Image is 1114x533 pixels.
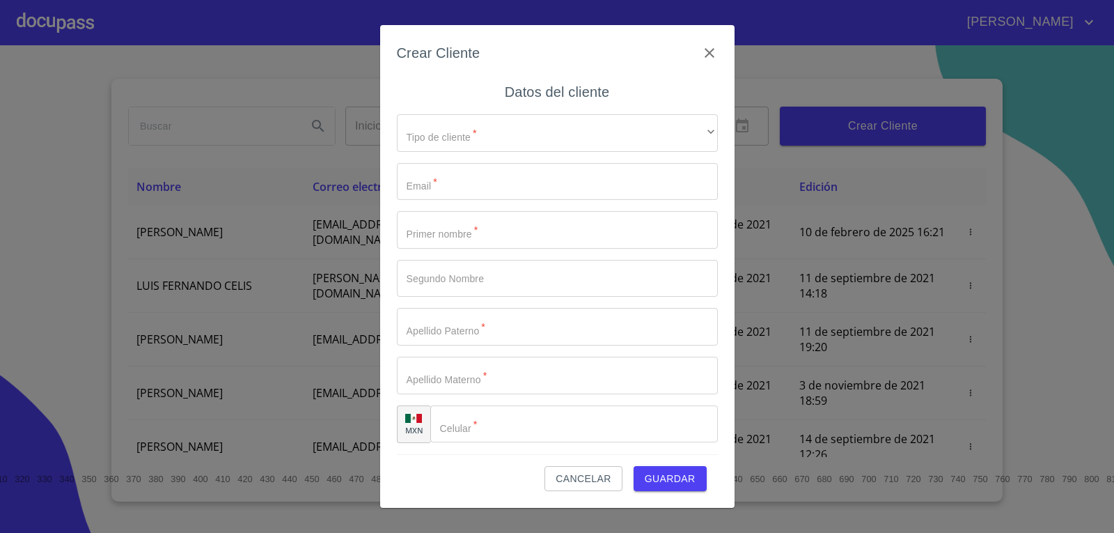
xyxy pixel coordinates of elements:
[544,466,622,492] button: Cancelar
[397,42,480,64] h6: Crear Cliente
[634,466,707,492] button: Guardar
[397,114,718,152] div: ​
[556,470,611,488] span: Cancelar
[405,414,422,424] img: R93DlvwvvjP9fbrDwZeCRYBHk45OWMq+AAOlFVsxT89f82nwPLnD58IP7+ANJEaWYhP0Tx8kkA0WlQMPQsAAgwAOmBj20AXj6...
[405,425,423,435] p: MXN
[645,470,696,488] span: Guardar
[505,81,609,103] h6: Datos del cliente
